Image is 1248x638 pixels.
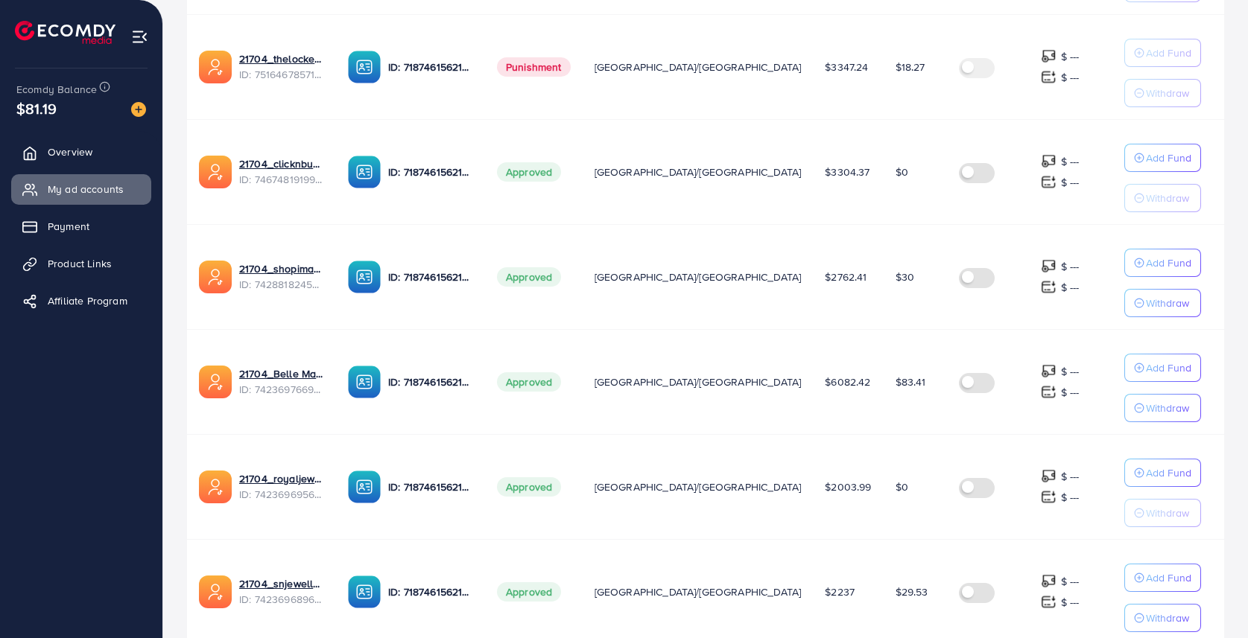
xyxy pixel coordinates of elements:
[1124,394,1201,422] button: Withdraw
[1041,468,1057,484] img: top-up amount
[388,478,473,496] p: ID: 7187461562175750146
[11,286,151,316] a: Affiliate Program
[595,479,802,494] span: [GEOGRAPHIC_DATA]/[GEOGRAPHIC_DATA]
[239,487,324,502] span: ID: 7423696956599353360
[825,374,870,389] span: $6082.42
[1146,254,1191,272] p: Add Fund
[388,583,473,601] p: ID: 7187461562175750146
[239,67,324,82] span: ID: 7516467857187029008
[1061,278,1080,296] p: $ ---
[11,249,151,278] a: Product Links
[825,269,867,284] span: $2762.41
[896,165,908,179] span: $0
[1146,44,1191,62] p: Add Fund
[1061,363,1080,380] p: $ ---
[199,261,232,293] img: ic-ads-acc.e4c84228.svg
[48,256,112,271] span: Product Links
[239,156,324,187] div: <span class='underline'>21704_clicknbuypk_1738658630816</span></br>7467481919945572369
[896,584,928,599] span: $29.53
[1124,289,1201,317] button: Withdraw
[896,479,908,494] span: $0
[15,21,115,44] img: logo
[1061,173,1080,191] p: $ ---
[239,277,324,292] span: ID: 7428818245769084945
[595,374,802,389] span: [GEOGRAPHIC_DATA]/[GEOGRAPHIC_DATA]
[348,575,381,608] img: ic-ba-acc.ded83a64.svg
[239,366,324,381] a: 21704_Belle Mart_1728464318985
[1146,464,1191,482] p: Add Fund
[1061,593,1080,611] p: $ ---
[497,372,561,392] span: Approved
[1124,79,1201,107] button: Withdraw
[1124,144,1201,172] button: Add Fund
[199,366,232,398] img: ic-ads-acc.e4c84228.svg
[1041,573,1057,589] img: top-up amount
[239,382,324,397] span: ID: 7423697669736103953
[825,584,855,599] span: $2237
[1041,153,1057,169] img: top-up amount
[595,60,802,74] span: [GEOGRAPHIC_DATA]/[GEOGRAPHIC_DATA]
[348,261,381,293] img: ic-ba-acc.ded83a64.svg
[388,58,473,76] p: ID: 7187461562175750146
[1061,468,1080,485] p: $ ---
[1041,174,1057,190] img: top-up amount
[239,172,324,187] span: ID: 7467481919945572369
[1061,488,1080,506] p: $ ---
[239,156,324,171] a: 21704_clicknbuypk_1738658630816
[595,165,802,179] span: [GEOGRAPHIC_DATA]/[GEOGRAPHIC_DATA]
[497,477,561,497] span: Approved
[1061,48,1080,66] p: $ ---
[1041,363,1057,379] img: top-up amount
[1146,504,1189,522] p: Withdraw
[1124,499,1201,527] button: Withdraw
[1124,564,1201,592] button: Add Fund
[48,293,127,308] span: Affiliate Program
[199,575,232,608] img: ic-ads-acc.e4c84228.svg
[1061,153,1080,170] p: $ ---
[199,51,232,83] img: ic-ads-acc.e4c84228.svg
[48,182,124,197] span: My ad accounts
[131,28,148,45] img: menu
[497,162,561,182] span: Approved
[16,82,97,97] span: Ecomdy Balance
[1061,68,1080,86] p: $ ---
[1041,258,1057,274] img: top-up amount
[497,267,561,287] span: Approved
[239,471,324,502] div: <span class='underline'>21704_royaljeweller_1728464163433</span></br>7423696956599353360
[348,366,381,398] img: ic-ba-acc.ded83a64.svg
[595,269,802,284] span: [GEOGRAPHIC_DATA]/[GEOGRAPHIC_DATA]
[1146,359,1191,377] p: Add Fund
[239,576,324,591] a: 21704_snjewellers_1728464129451
[239,261,324,292] div: <span class='underline'>21704_shopimart_1729656549450</span></br>7428818245769084945
[825,60,868,74] span: $3347.24
[1041,594,1057,610] img: top-up amount
[15,95,57,122] span: $81.19
[1041,384,1057,400] img: top-up amount
[239,471,324,486] a: 21704_royaljeweller_1728464163433
[239,592,324,607] span: ID: 7423696896432357377
[348,470,381,503] img: ic-ba-acc.ded83a64.svg
[1041,69,1057,85] img: top-up amount
[825,479,871,494] span: $2003.99
[595,584,802,599] span: [GEOGRAPHIC_DATA]/[GEOGRAPHIC_DATA]
[1124,39,1201,67] button: Add Fund
[1124,459,1201,487] button: Add Fund
[896,374,926,389] span: $83.41
[1146,569,1191,587] p: Add Fund
[131,102,146,117] img: image
[239,576,324,607] div: <span class='underline'>21704_snjewellers_1728464129451</span></br>7423696896432357377
[1146,399,1189,417] p: Withdraw
[1124,249,1201,277] button: Add Fund
[1146,149,1191,167] p: Add Fund
[1185,571,1237,627] iframe: Chat
[497,582,561,602] span: Approved
[896,269,914,284] span: $30
[896,60,925,74] span: $18.27
[497,57,571,77] span: Punishment
[11,174,151,204] a: My ad accounts
[348,51,381,83] img: ic-ba-acc.ded83a64.svg
[1146,294,1189,312] p: Withdraw
[1041,489,1057,505] img: top-up amount
[1146,609,1189,627] p: Withdraw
